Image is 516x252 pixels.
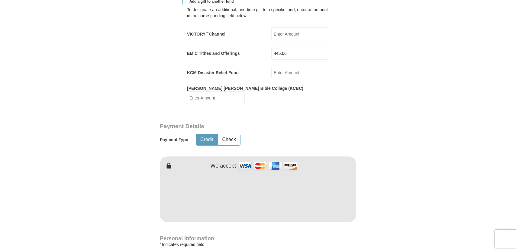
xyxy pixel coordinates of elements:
[271,66,329,79] input: Enter Amount
[187,85,303,91] label: [PERSON_NAME] [PERSON_NAME] Bible College (KCBC)
[187,31,225,37] label: VICTORY Channel
[211,163,236,169] h4: We accept
[271,27,329,40] input: Enter Amount
[160,137,188,142] h5: Payment Type
[160,241,356,248] div: Indicates required field
[187,50,240,56] label: EMIC Tithes and Offerings
[237,159,298,172] img: credit cards accepted
[196,134,218,145] button: Credit
[187,70,239,76] label: KCM Disaster Relief Fund
[187,91,245,104] input: Enter Amount
[271,47,329,60] input: Enter Amount
[205,31,209,35] sup: ™
[218,134,240,145] button: Check
[160,123,314,130] h3: Payment Details
[187,7,329,19] div: To designate an additional, one-time gift to a specific fund, enter an amount in the correspondin...
[160,236,356,241] h4: Personal Information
